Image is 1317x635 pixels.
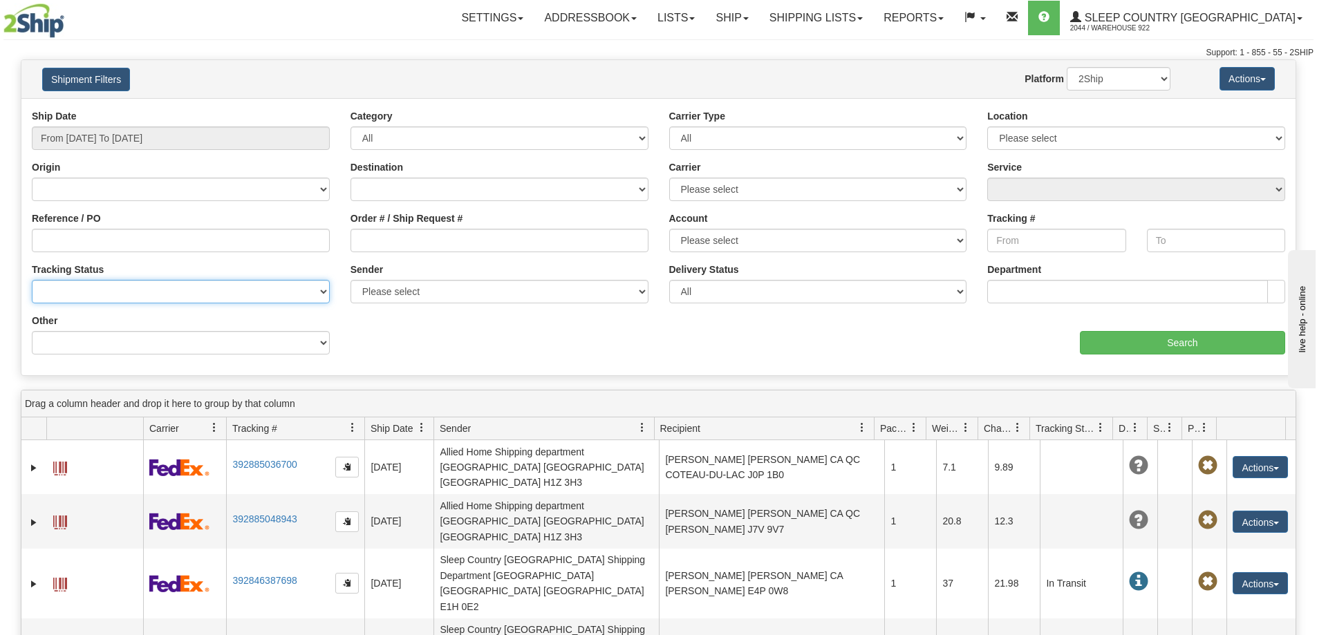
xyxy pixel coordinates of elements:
[149,575,209,592] img: 2 - FedEx Express®
[1025,72,1064,86] label: Platform
[647,1,705,35] a: Lists
[987,109,1027,123] label: Location
[149,513,209,530] img: 2 - FedEx Express®
[1198,511,1217,530] span: Pickup Not Assigned
[3,47,1314,59] div: Support: 1 - 855 - 55 - 2SHIP
[1080,331,1285,354] input: Search
[351,160,403,174] label: Destination
[1040,549,1123,618] td: In Transit
[1147,229,1285,252] input: To
[936,494,988,548] td: 20.8
[371,421,413,435] span: Ship Date
[669,211,708,225] label: Account
[987,229,1125,252] input: From
[1036,421,1096,435] span: Tracking Status
[705,1,758,35] a: Ship
[988,494,1040,548] td: 12.3
[1220,67,1275,91] button: Actions
[1153,421,1165,435] span: Shipment Issues
[232,459,297,470] a: 392885036700
[21,390,1296,417] div: grid grouping header
[759,1,873,35] a: Shipping lists
[1193,416,1216,439] a: Pickup Status filter column settings
[53,509,67,531] a: Label
[1081,12,1296,23] span: Sleep Country [GEOGRAPHIC_DATA]
[410,416,433,439] a: Ship Date filter column settings
[988,549,1040,618] td: 21.98
[433,549,659,618] td: Sleep Country [GEOGRAPHIC_DATA] Shipping Department [GEOGRAPHIC_DATA] [GEOGRAPHIC_DATA] [GEOGRAPH...
[631,416,654,439] a: Sender filter column settings
[1070,21,1174,35] span: 2044 / Warehouse 922
[1198,572,1217,591] span: Pickup Not Assigned
[1233,456,1288,478] button: Actions
[873,1,954,35] a: Reports
[451,1,534,35] a: Settings
[335,511,359,532] button: Copy to clipboard
[433,440,659,494] td: Allied Home Shipping department [GEOGRAPHIC_DATA] [GEOGRAPHIC_DATA] [GEOGRAPHIC_DATA] H1Z 3H3
[364,440,433,494] td: [DATE]
[32,263,104,276] label: Tracking Status
[1158,416,1181,439] a: Shipment Issues filter column settings
[660,421,700,435] span: Recipient
[32,160,60,174] label: Origin
[669,160,701,174] label: Carrier
[988,440,1040,494] td: 9.89
[351,109,393,123] label: Category
[902,416,926,439] a: Packages filter column settings
[32,211,101,225] label: Reference / PO
[1060,1,1313,35] a: Sleep Country [GEOGRAPHIC_DATA] 2044 / Warehouse 922
[27,461,41,475] a: Expand
[1006,416,1029,439] a: Charge filter column settings
[341,416,364,439] a: Tracking # filter column settings
[149,459,209,476] img: 2 - FedEx Express®
[27,515,41,529] a: Expand
[1188,421,1199,435] span: Pickup Status
[32,314,57,328] label: Other
[534,1,647,35] a: Addressbook
[1198,456,1217,475] span: Pickup Not Assigned
[1129,456,1148,475] span: Unknown
[884,494,936,548] td: 1
[351,211,463,225] label: Order # / Ship Request #
[850,416,874,439] a: Recipient filter column settings
[232,421,277,435] span: Tracking #
[53,455,67,477] a: Label
[1233,572,1288,594] button: Actions
[364,549,433,618] td: [DATE]
[669,109,725,123] label: Carrier Type
[669,263,739,276] label: Delivery Status
[10,12,128,22] div: live help - online
[351,263,383,276] label: Sender
[27,577,41,591] a: Expand
[232,513,297,524] a: 392885048943
[1129,511,1148,530] span: Unknown
[149,421,179,435] span: Carrier
[42,68,130,91] button: Shipment Filters
[32,109,77,123] label: Ship Date
[335,457,359,477] button: Copy to clipboard
[53,571,67,594] a: Label
[364,494,433,548] td: [DATE]
[433,494,659,548] td: Allied Home Shipping department [GEOGRAPHIC_DATA] [GEOGRAPHIC_DATA] [GEOGRAPHIC_DATA] H1Z 3H3
[232,575,297,586] a: 392846387698
[987,263,1041,276] label: Department
[936,549,988,618] td: 37
[1285,247,1316,388] iframe: chat widget
[884,440,936,494] td: 1
[1233,511,1288,533] button: Actions
[880,421,909,435] span: Packages
[984,421,1013,435] span: Charge
[335,573,359,594] button: Copy to clipboard
[440,421,471,435] span: Sender
[3,3,64,38] img: logo2044.jpg
[987,160,1022,174] label: Service
[1129,572,1148,591] span: In Transit
[932,421,961,435] span: Weight
[659,549,884,618] td: [PERSON_NAME] [PERSON_NAME] CA [PERSON_NAME] E4P 0W8
[936,440,988,494] td: 7.1
[954,416,978,439] a: Weight filter column settings
[987,211,1035,225] label: Tracking #
[659,494,884,548] td: [PERSON_NAME] [PERSON_NAME] CA QC [PERSON_NAME] J7V 9V7
[884,549,936,618] td: 1
[1119,421,1130,435] span: Delivery Status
